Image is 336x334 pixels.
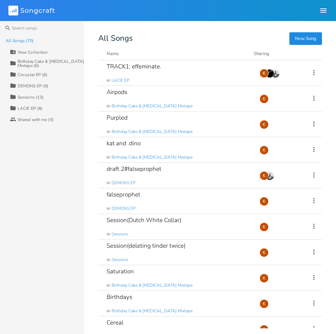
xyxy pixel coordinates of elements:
[107,231,110,237] span: in
[260,248,269,257] div: Kat
[107,51,119,57] div: Name
[112,308,193,314] span: Birthday Cake & [MEDICAL_DATA] Mixtape
[18,73,48,77] div: Circustar EP (6)
[107,206,110,212] span: in
[260,325,269,334] div: Kat
[107,50,245,57] button: Name
[260,274,269,283] div: Kat
[260,171,269,180] div: Kat
[107,320,123,326] div: Cereal
[112,206,135,212] span: DEMONS EP
[112,282,193,288] span: Birthday Cake & [MEDICAL_DATA] Mixtape
[271,69,280,78] img: Costa Tzoytzoyrakos
[107,180,110,186] span: in
[260,120,269,129] div: Kat
[107,268,134,274] div: Saturation
[18,106,42,111] div: LACIE EP (8)
[112,78,129,83] span: LACIE EP
[107,282,110,288] span: in
[18,118,54,122] div: Shared with me (0)
[260,222,269,232] div: Kat
[112,103,193,109] span: Birthday Cake & [MEDICAL_DATA] Mixtape
[107,257,110,263] span: in
[107,140,141,146] div: kat and .dino
[107,308,110,314] span: in
[18,95,43,99] div: Sessions (13)
[107,103,110,109] span: in
[112,231,128,237] span: Sessions
[254,50,296,57] div: Sharing
[18,59,84,68] div: Birthday Cake & [MEDICAL_DATA] Mixtape (6)
[18,50,47,54] div: New Collection
[260,69,269,78] div: Kat
[107,154,110,160] span: in
[107,166,161,172] div: draft 2#falseprophet
[107,294,132,300] div: Birthdays
[260,299,269,308] div: Kat
[107,243,186,249] div: Session(deleting tinder twice)
[107,217,181,223] div: Session(Dutch White Collar)
[18,84,48,88] div: DEMONS EP (9)
[260,197,269,206] div: Kat
[98,35,322,42] div: All Songs
[260,94,269,103] div: Kat
[107,64,161,69] div: TRACK1: effeminate.
[112,154,193,160] span: Birthday Cake & [MEDICAL_DATA] Mixtape
[260,146,269,155] div: Kat
[107,89,127,95] div: Airpods
[107,129,110,135] span: in
[107,192,140,198] div: falseprophet
[112,180,135,186] span: DEMONS EP
[112,257,128,263] span: Sessions
[265,171,274,180] img: Costa Tzoytzoyrakos
[112,129,193,135] span: Birthday Cake & [MEDICAL_DATA] Mixtape
[6,39,34,43] div: All Songs (70)
[265,69,274,78] img: Jourdn A
[289,32,322,45] button: New Song
[107,78,110,83] span: in
[107,115,128,121] div: Purpled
